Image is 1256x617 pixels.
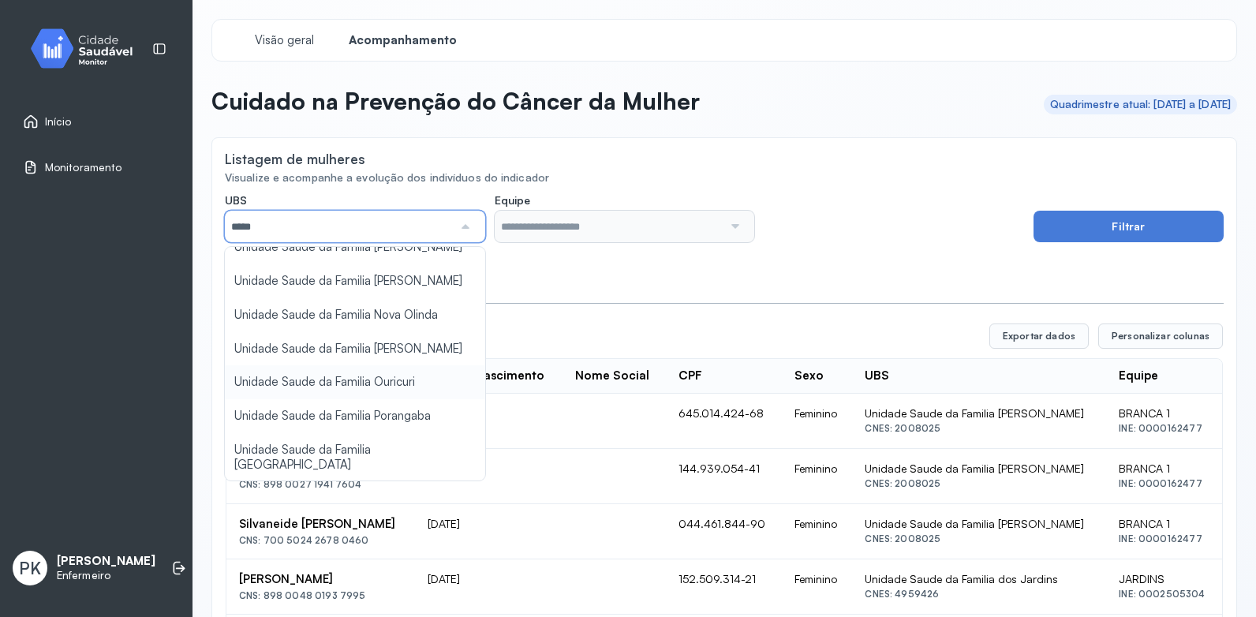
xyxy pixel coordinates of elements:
[415,559,563,615] td: [DATE]
[239,479,402,490] div: CNS: 898 0027 1941 7604
[225,151,365,167] div: Listagem de mulheres
[225,332,485,366] li: Unidade Saude da Familia [PERSON_NAME]
[225,298,485,332] li: Unidade Saude da Familia Nova Olinda
[865,478,1093,489] div: CNES: 2008025
[1119,517,1209,531] div: BRANCA 1
[865,572,1093,586] div: Unidade Saude da Familia dos Jardins
[1119,589,1209,600] div: INE: 0002505304
[1119,478,1209,489] div: INE: 0000162477
[865,533,1093,544] div: CNES: 2008025
[1112,330,1209,342] span: Personalizar colunas
[415,504,563,559] td: [DATE]
[1050,98,1232,111] div: Quadrimestre atual: [DATE] a [DATE]
[495,193,530,208] span: Equipe
[865,462,1093,476] div: Unidade Saude da Familia [PERSON_NAME]
[1098,323,1223,349] button: Personalizar colunas
[225,171,1224,185] div: Visualize e acompanhe a evolução dos indivíduos do indicador
[989,323,1089,349] button: Exportar dados
[575,368,649,383] div: Nome Social
[1119,572,1209,586] div: JARDINS
[45,161,121,174] span: Monitoramento
[226,329,977,342] div: 18702 registros encontrados
[23,159,170,175] a: Monitoramento
[211,87,700,115] p: Cuidado na Prevenção do Câncer da Mulher
[666,559,782,615] td: 152.509.314-21
[255,33,314,48] span: Visão geral
[415,394,563,449] td: [DATE]
[57,554,155,569] p: [PERSON_NAME]
[1119,423,1209,434] div: INE: 0000162477
[57,569,155,582] p: Enfermeiro
[1119,368,1158,383] div: Equipe
[1119,533,1209,544] div: INE: 0000162477
[428,368,544,383] div: Data de nascimento
[349,33,457,48] span: Acompanhamento
[415,449,563,504] td: [DATE]
[225,193,247,208] span: UBS
[225,433,485,482] li: Unidade Saude da Familia [GEOGRAPHIC_DATA]
[225,399,485,433] li: Unidade Saude da Familia Porangaba
[865,423,1093,434] div: CNES: 2008025
[782,559,852,615] td: Feminino
[794,368,824,383] div: Sexo
[782,394,852,449] td: Feminino
[666,504,782,559] td: 044.461.844-90
[239,517,402,532] div: Silvaneide [PERSON_NAME]
[865,368,889,383] div: UBS
[225,365,485,399] li: Unidade Saude da Familia Ouricuri
[19,558,41,578] span: PK
[782,449,852,504] td: Feminino
[45,115,72,129] span: Início
[23,114,170,129] a: Início
[17,25,159,72] img: monitor.svg
[666,394,782,449] td: 645.014.424-68
[865,589,1093,600] div: CNES: 4959426
[666,449,782,504] td: 144.939.054-41
[678,368,702,383] div: CPF
[1034,211,1224,242] button: Filtrar
[865,517,1093,531] div: Unidade Saude da Familia [PERSON_NAME]
[239,535,402,546] div: CNS: 700 5024 2678 0460
[225,230,485,264] li: Unidade Saude da Familia [PERSON_NAME]
[239,572,402,587] div: [PERSON_NAME]
[239,590,402,601] div: CNS: 898 0048 0193 7995
[1119,406,1209,421] div: BRANCA 1
[865,406,1093,421] div: Unidade Saude da Familia [PERSON_NAME]
[225,264,485,298] li: Unidade Saude da Familia [PERSON_NAME]
[782,504,852,559] td: Feminino
[1119,462,1209,476] div: BRANCA 1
